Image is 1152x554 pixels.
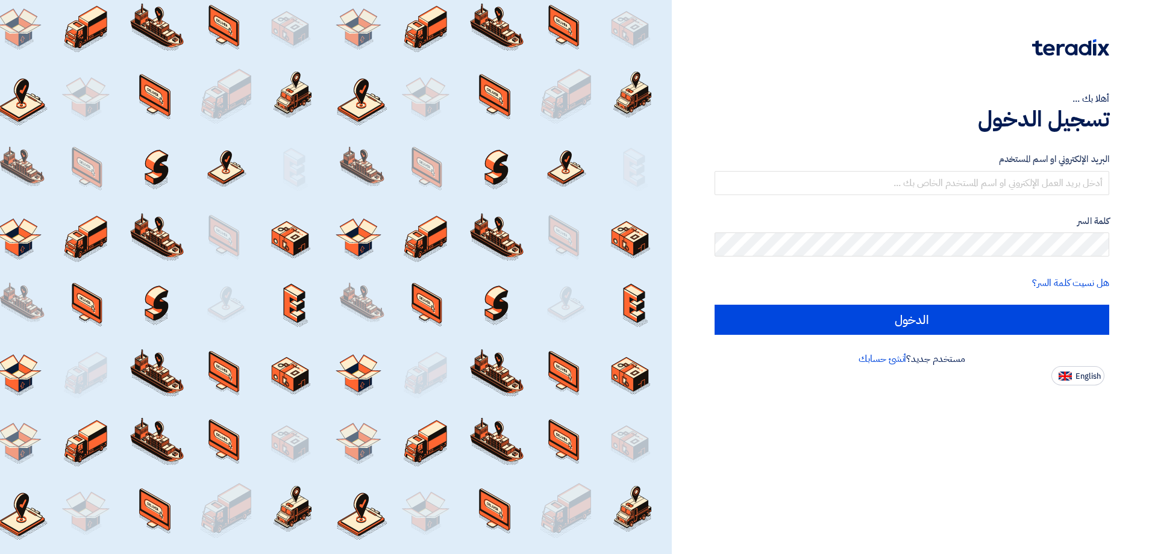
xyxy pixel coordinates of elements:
[715,106,1109,132] h1: تسجيل الدخول
[1059,372,1072,381] img: en-US.png
[715,352,1109,366] div: مستخدم جديد؟
[715,92,1109,106] div: أهلا بك ...
[1032,39,1109,56] img: Teradix logo
[1032,276,1109,290] a: هل نسيت كلمة السر؟
[1051,366,1104,385] button: English
[859,352,906,366] a: أنشئ حسابك
[715,214,1109,228] label: كلمة السر
[715,305,1109,335] input: الدخول
[1075,372,1101,381] span: English
[715,152,1109,166] label: البريد الإلكتروني او اسم المستخدم
[715,171,1109,195] input: أدخل بريد العمل الإلكتروني او اسم المستخدم الخاص بك ...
